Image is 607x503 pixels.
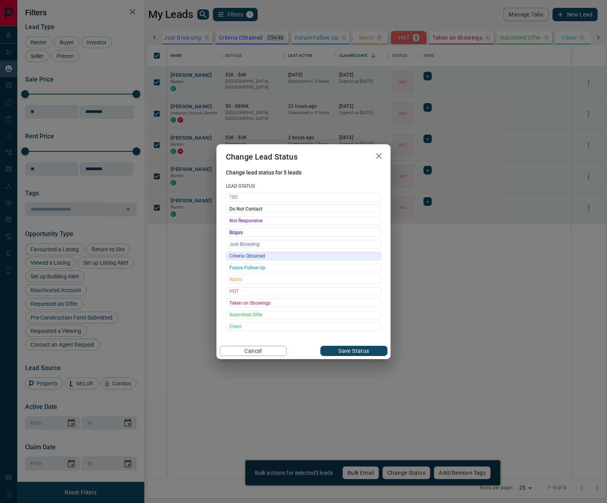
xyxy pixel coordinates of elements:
[226,287,381,296] div: HOT
[229,276,378,283] span: Warm
[226,252,381,260] div: Criteria Obtained
[320,346,387,356] button: Save Status
[226,205,381,213] div: Do Not Contact
[226,216,381,225] div: Not Responsive
[220,346,287,356] button: Cancel
[229,229,378,236] span: Bogus
[229,311,378,319] span: Submitted Offer
[229,217,378,225] span: Not Responsive
[226,322,381,331] div: Client
[229,323,378,330] span: Client
[229,287,378,295] span: HOT
[229,264,378,272] span: Future Follow Up
[226,263,381,272] div: Future Follow Up
[226,183,381,189] span: Lead Status
[226,311,381,319] div: Submitted Offer
[226,193,381,202] div: TBD
[226,299,381,307] div: Taken on Showings
[216,144,307,169] h2: Change Lead Status
[229,252,378,260] span: Criteria Obtained
[226,240,381,249] div: Just Browsing
[229,193,378,201] span: TBD
[229,240,378,248] span: Just Browsing
[226,228,381,237] div: Bogus
[229,205,378,213] span: Do Not Contact
[226,275,381,284] div: Warm
[226,169,381,176] span: Change lead status for 5 leads
[229,299,378,307] span: Taken on Showings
